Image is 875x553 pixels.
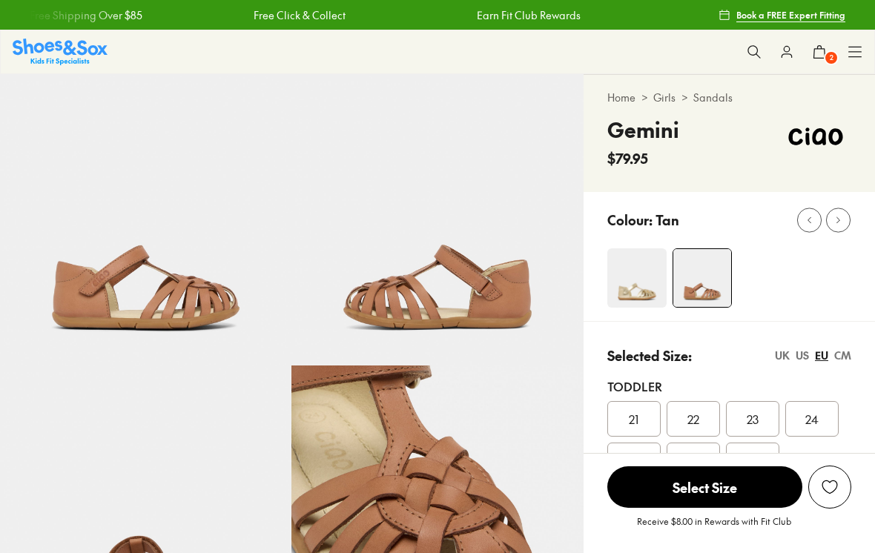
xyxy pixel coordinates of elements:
img: Vendor logo [780,114,851,159]
span: 2 [824,50,839,65]
a: Book a FREE Expert Fitting [719,1,845,28]
a: Sandals [693,90,733,105]
img: SNS_Logo_Responsive.svg [13,39,108,64]
span: 25 [627,451,640,469]
div: US [796,348,809,363]
a: Earn Fit Club Rewards [477,7,581,23]
div: CM [834,348,851,363]
div: UK [775,348,790,363]
p: Receive $8.00 in Rewards with Fit Club [637,514,791,541]
img: 5-561637_1 [291,74,583,365]
button: Select Size [607,466,802,509]
a: Free Shipping Over $85 [30,7,142,23]
span: Book a FREE Expert Fitting [736,8,845,21]
a: Shoes & Sox [13,39,108,64]
span: 21 [629,410,638,428]
span: 24 [805,410,819,428]
a: Home [607,90,635,105]
img: 4-561632_1 [607,248,667,308]
p: Colour: [607,210,653,230]
span: Select Size [607,466,802,508]
span: 22 [687,410,699,428]
button: Add to Wishlist [808,466,851,509]
a: Girls [653,90,676,105]
span: 23 [747,410,759,428]
div: > > [607,90,851,105]
div: EU [815,348,828,363]
span: $79.95 [607,148,648,168]
h4: Gemini [607,114,679,145]
p: Tan [656,210,679,230]
img: 4-561636_1 [673,249,731,307]
a: Free Click & Collect [254,7,346,23]
p: Selected Size: [607,345,692,365]
span: 27 [746,451,759,469]
span: 26 [687,451,699,469]
div: Toddler [607,377,851,395]
button: 2 [803,36,836,68]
